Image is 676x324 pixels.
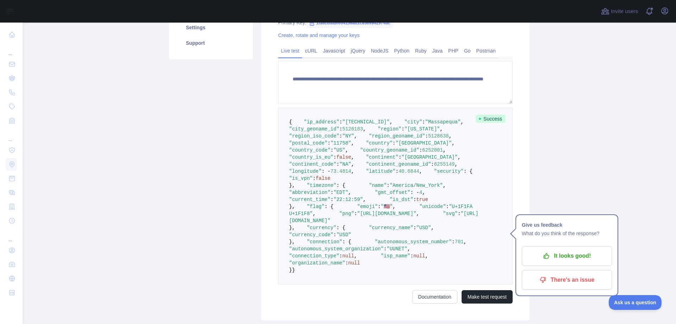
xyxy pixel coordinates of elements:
a: Java [430,45,446,56]
span: "USD" [336,232,351,238]
span: "[URL][DOMAIN_NAME]" [357,211,416,216]
span: "country" [366,140,393,146]
span: { [289,119,292,125]
a: Ruby [412,45,430,56]
span: : [384,246,387,252]
span: "country_is_eu" [289,154,333,160]
span: , [354,253,357,259]
span: "[GEOGRAPHIC_DATA]" [395,140,452,146]
span: , [363,197,366,202]
a: Postman [474,45,499,56]
span: 1fa8cdda9fe04158ab1c8569942974ac [306,18,393,28]
span: "[GEOGRAPHIC_DATA]" [401,154,458,160]
span: , [354,133,357,139]
div: ... [6,128,17,142]
span: "ip_address" [304,119,339,125]
span: "currency_code" [289,232,333,238]
span: }, [289,225,295,231]
span: 6255149 [434,161,455,167]
p: It looks good! [527,250,607,262]
span: "connection" [307,239,342,245]
span: : [413,197,416,202]
a: Go [461,45,474,56]
div: ... [6,42,17,56]
span: , [351,140,354,146]
span: : [446,204,449,209]
a: cURL [302,45,320,56]
a: Live test [278,45,302,56]
span: }, [289,183,295,188]
h1: Give us feedback [522,221,612,229]
span: "USD" [416,225,431,231]
span: "name" [369,183,387,188]
span: 5128638 [428,133,449,139]
span: null [348,260,360,266]
a: Settings [177,20,244,35]
span: : [313,176,315,181]
span: "latitude" [366,169,395,174]
span: : [393,140,395,146]
span: : { [464,169,472,174]
span: Success [476,115,506,123]
span: : { [336,183,345,188]
span: 701 [455,239,464,245]
span: "continent" [366,154,398,160]
span: : [452,239,455,245]
span: : [399,154,401,160]
a: Python [391,45,412,56]
span: }, [289,239,295,245]
span: "autonomous_system_number" [375,239,452,245]
span: : [413,225,416,231]
span: false [336,154,351,160]
span: , [443,183,446,188]
a: NodeJS [368,45,391,56]
span: : [336,161,339,167]
span: : [345,260,348,266]
span: "US" [333,147,345,153]
span: "currency_name" [369,225,413,231]
a: Documentation [412,290,457,304]
span: "is_vpn" [289,176,313,181]
span: true [416,197,428,202]
span: "currency" [307,225,336,231]
span: 73.4814 [331,169,351,174]
span: null [342,253,354,259]
span: "longitude" [289,169,321,174]
span: "NY" [342,133,354,139]
span: , [407,246,410,252]
span: , [443,147,446,153]
span: "region" [378,126,401,132]
div: Primary Key: [278,19,513,26]
span: : [327,140,330,146]
p: What do you think of the response? [522,229,612,238]
span: "unicode" [419,204,446,209]
span: : [387,183,389,188]
span: "UUNET" [387,246,407,252]
span: "security" [434,169,464,174]
button: Invite users [600,6,639,17]
span: }, [289,204,295,209]
span: "country_geoname_id" [360,147,419,153]
span: "continent_geoname_id" [366,161,431,167]
span: : [401,126,404,132]
span: , [416,211,419,216]
span: , [440,126,443,132]
span: "png" [339,211,354,216]
span: , [348,190,351,195]
span: "is_dst" [390,197,413,202]
span: "America/New_York" [390,183,443,188]
span: , [458,154,461,160]
span: "autonomous_system_organization" [289,246,384,252]
span: : [339,133,342,139]
span: : [395,169,398,174]
a: jQuery [348,45,368,56]
span: "abbreviation" [289,190,331,195]
span: "gmt_offset" [375,190,411,195]
span: "continent_code" [289,161,336,167]
span: "connection_type" [289,253,339,259]
a: Support [177,35,244,51]
span: } [292,267,295,273]
span: : - [411,190,419,195]
span: "emoji" [357,204,378,209]
span: , [449,133,452,139]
